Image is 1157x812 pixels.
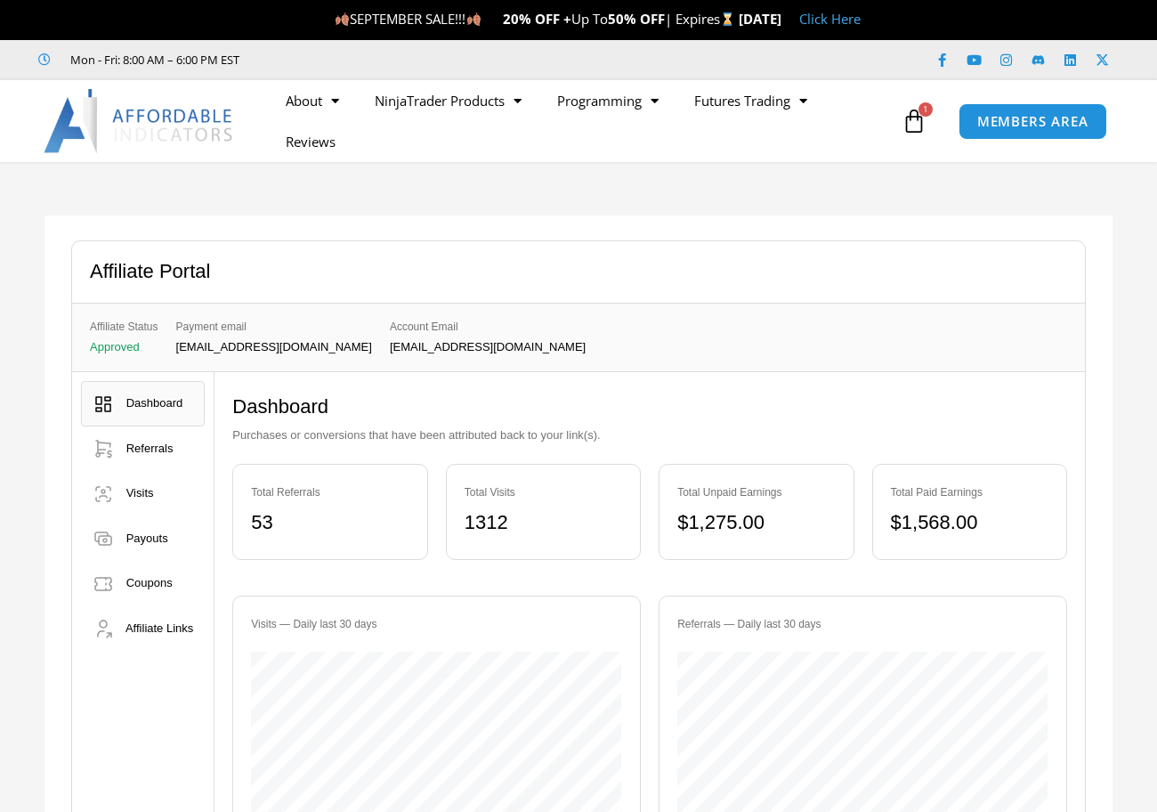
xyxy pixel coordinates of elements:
[467,12,481,26] img: 🍂
[81,516,205,562] a: Payouts
[977,115,1088,128] span: MEMBERS AREA
[81,606,205,652] a: Affiliate Links
[126,576,173,589] span: Coupons
[465,505,622,541] div: 1312
[891,511,978,533] bdi: 1,568.00
[539,80,676,121] a: Programming
[739,10,781,28] strong: [DATE]
[721,12,734,26] img: ⌛
[81,471,205,516] a: Visits
[465,483,622,502] div: Total Visits
[232,394,1067,420] h2: Dashboard
[268,121,353,162] a: Reviews
[81,426,205,472] a: Referrals
[176,317,372,337] span: Payment email
[232,425,1067,446] p: Purchases or conversions that have been attributed back to your link(s).
[125,621,193,635] span: Affiliate Links
[268,80,897,162] nav: Menu
[335,10,738,28] span: SEPTEMBER SALE!!! Up To | Expires
[918,102,933,117] span: 1
[176,341,372,353] p: [EMAIL_ADDRESS][DOMAIN_NAME]
[959,103,1107,140] a: MEMBERS AREA
[390,341,586,353] p: [EMAIL_ADDRESS][DOMAIN_NAME]
[357,80,539,121] a: NinjaTrader Products
[90,317,158,337] span: Affiliate Status
[677,483,835,502] div: Total Unpaid Earnings
[891,511,902,533] span: $
[268,80,357,121] a: About
[66,49,239,70] span: Mon - Fri: 8:00 AM – 6:00 PM EST
[677,511,765,533] bdi: 1,275.00
[126,486,154,499] span: Visits
[503,10,571,28] strong: 20% OFF +
[875,95,953,147] a: 1
[608,10,665,28] strong: 50% OFF
[126,442,174,455] span: Referrals
[44,89,235,153] img: LogoAI | Affordable Indicators – NinjaTrader
[336,12,349,26] img: 🍂
[390,317,586,337] span: Account Email
[251,505,409,541] div: 53
[799,10,861,28] a: Click Here
[126,532,168,545] span: Payouts
[891,483,1048,502] div: Total Paid Earnings
[264,51,531,69] iframe: Customer reviews powered by Trustpilot
[126,396,183,410] span: Dashboard
[90,341,158,353] p: Approved
[677,511,688,533] span: $
[81,381,205,426] a: Dashboard
[251,614,622,634] div: Visits — Daily last 30 days
[677,614,1048,634] div: Referrals — Daily last 30 days
[676,80,825,121] a: Futures Trading
[90,259,210,285] h2: Affiliate Portal
[81,561,205,606] a: Coupons
[251,483,409,502] div: Total Referrals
